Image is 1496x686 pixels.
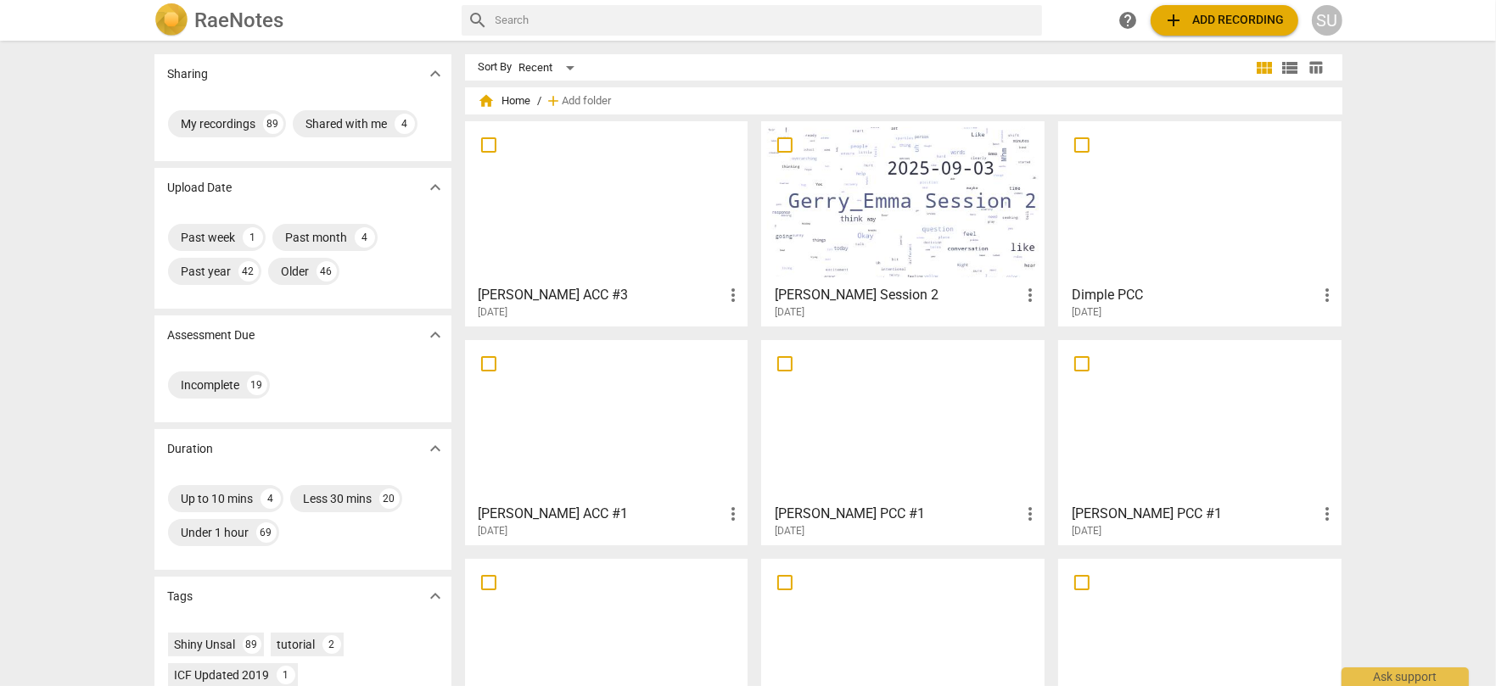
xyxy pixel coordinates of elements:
div: 89 [243,635,261,654]
button: Show more [423,436,448,461]
span: add [1164,10,1185,31]
a: [PERSON_NAME] PCC #1[DATE] [1064,346,1336,538]
div: ICF Updated 2019 [175,666,270,683]
div: 4 [395,114,415,134]
div: Up to 10 mins [182,490,254,507]
div: Sort By [479,61,513,74]
div: 20 [379,488,400,509]
span: view_list [1280,58,1301,78]
div: Shiny Unsal [175,636,236,653]
span: home [479,92,496,109]
span: table_chart [1308,59,1324,75]
div: 4 [261,488,281,509]
div: Recent [519,54,580,81]
span: [DATE] [479,305,508,320]
span: expand_more [425,325,445,345]
div: Past week [182,229,236,246]
span: view_module [1255,58,1275,78]
span: [DATE] [775,305,804,320]
h3: Dimple PCC [1072,285,1317,305]
div: 46 [317,261,337,282]
a: [PERSON_NAME] ACC #3[DATE] [471,127,742,319]
a: [PERSON_NAME] ACC #1[DATE] [471,346,742,538]
h3: Gerry ACC #3 [479,285,724,305]
div: Shared with me [306,115,388,132]
a: Help [1113,5,1144,36]
button: Show more [423,583,448,609]
div: Ask support [1342,667,1469,686]
span: more_vert [1020,504,1040,524]
button: Show more [423,61,448,86]
a: LogoRaeNotes [154,3,448,37]
div: Incomplete [182,376,240,393]
div: Past month [286,229,348,246]
button: Table view [1303,55,1329,81]
span: more_vert [723,285,743,305]
button: List view [1278,55,1303,81]
span: more_vert [1317,285,1337,305]
h3: Gerry_Emma Session 2 [775,285,1020,305]
p: Upload Date [168,179,233,197]
a: [PERSON_NAME] Session 2[DATE] [767,127,1039,319]
img: Logo [154,3,188,37]
div: 69 [256,522,277,543]
div: My recordings [182,115,256,132]
div: 19 [247,375,267,395]
p: Sharing [168,65,209,83]
h3: Michaela PCC #1 [1072,504,1317,524]
span: [DATE] [1072,305,1101,320]
h2: RaeNotes [195,8,284,32]
button: SU [1312,5,1342,36]
button: Upload [1151,5,1298,36]
span: expand_more [425,177,445,198]
span: Add folder [563,95,612,108]
span: add [546,92,563,109]
div: Less 30 mins [304,490,373,507]
button: Tile view [1252,55,1278,81]
div: Under 1 hour [182,524,249,541]
div: Past year [182,263,232,280]
span: expand_more [425,64,445,84]
span: more_vert [1317,504,1337,524]
span: Home [479,92,531,109]
h3: Ella PCC #1 [775,504,1020,524]
span: search [468,10,489,31]
span: [DATE] [479,524,508,538]
button: Show more [423,175,448,200]
div: 89 [263,114,283,134]
div: Older [282,263,310,280]
div: tutorial [277,636,316,653]
span: more_vert [1020,285,1040,305]
span: [DATE] [1072,524,1101,538]
h3: Gery ACC #1 [479,504,724,524]
p: Duration [168,440,214,458]
div: 2 [322,635,341,654]
span: more_vert [723,504,743,524]
span: help [1118,10,1139,31]
p: Tags [168,588,193,605]
span: Add recording [1164,10,1285,31]
span: / [538,95,542,108]
span: expand_more [425,438,445,459]
a: [PERSON_NAME] PCC #1[DATE] [767,346,1039,538]
a: Dimple PCC[DATE] [1064,127,1336,319]
p: Assessment Due [168,326,255,344]
input: Search [496,7,1035,34]
span: expand_more [425,586,445,606]
button: Show more [423,322,448,348]
div: 42 [238,261,259,282]
div: 1 [243,227,263,248]
div: 1 [277,666,295,684]
span: [DATE] [775,524,804,538]
div: 4 [355,227,375,248]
